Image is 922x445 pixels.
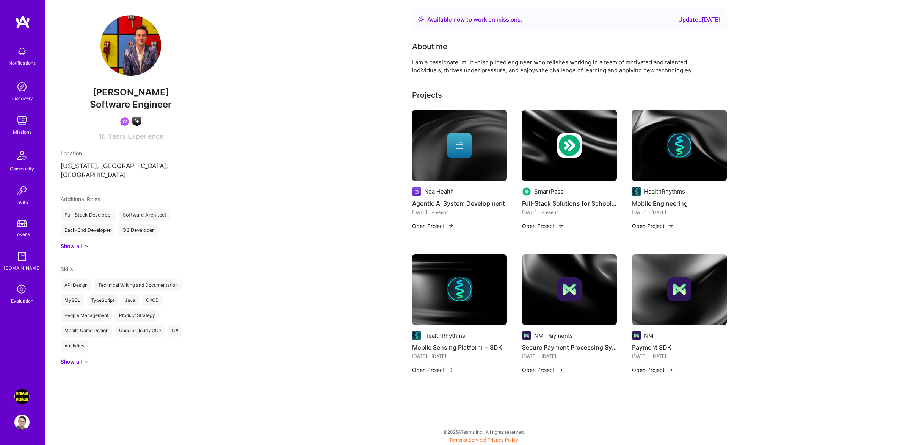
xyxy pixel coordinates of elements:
[447,277,472,301] img: Company logo
[168,325,182,337] div: C#
[11,297,33,305] div: Evaluation
[16,198,28,206] div: Invite
[412,342,507,352] h4: Mobile Sensing Platform + SDK
[13,389,31,404] a: Morgan & Morgan Case Value Prediction Tool
[13,128,31,136] div: Missions
[424,187,454,195] div: Noa Health
[557,277,582,301] img: Company logo
[132,117,141,126] img: A.I. guild
[61,279,91,291] div: API Design
[17,220,27,227] img: tokens
[668,367,674,373] img: arrow-right
[412,58,715,74] div: I am a passionate, multi-disciplined engineer who relishes working in a team of motivated and tal...
[644,187,685,195] div: HealthRhythms
[488,437,518,443] a: Privacy Policy
[522,366,564,374] button: Open Project
[412,187,421,196] img: Company logo
[412,222,454,230] button: Open Project
[678,15,721,24] div: Updated [DATE]
[632,222,674,230] button: Open Project
[61,309,112,322] div: People Management
[11,94,33,102] div: Discovery
[100,15,161,76] img: User Avatar
[632,208,727,216] div: [DATE] - [DATE]
[15,283,29,297] i: icon SelectionTeam
[10,165,34,173] div: Community
[14,79,30,94] img: discovery
[61,325,112,337] div: Mobile Game Design
[61,149,201,157] div: Location
[121,294,139,306] div: Java
[9,59,36,67] div: Notifications
[449,437,485,443] a: Terms of Service
[14,389,30,404] img: Morgan & Morgan Case Value Prediction Tool
[45,422,922,441] div: © 2025 ATeams Inc., All rights reserved.
[15,15,30,29] img: logo
[632,198,727,208] h4: Mobile Engineering
[61,224,114,236] div: Back-End Developer
[61,266,73,272] span: Skills
[522,187,531,196] img: Company logo
[61,87,201,98] span: [PERSON_NAME]
[61,162,201,180] p: [US_STATE], [GEOGRAPHIC_DATA], [GEOGRAPHIC_DATA]
[632,352,727,360] div: [DATE] - [DATE]
[558,367,564,373] img: arrow-right
[4,264,41,272] div: [DOMAIN_NAME]
[632,342,727,352] h4: Payment SDK
[90,99,172,110] span: Software Engineer
[632,331,641,340] img: Company logo
[557,133,582,158] img: Company logo
[632,366,674,374] button: Open Project
[424,332,465,340] div: HealthRhythms
[412,198,507,208] h4: Agentic AI System Development
[418,16,424,22] img: Availability
[667,277,691,301] img: Company logo
[644,332,655,340] div: NMI
[534,187,563,195] div: SmartPass
[14,44,30,59] img: bell
[14,183,30,198] img: Invite
[142,294,163,306] div: CI/CD
[14,230,30,238] div: Tokens
[13,147,31,165] img: Community
[412,110,507,181] img: cover
[14,249,30,264] img: guide book
[667,133,691,158] img: Company logo
[522,342,617,352] h4: Secure Payment Processing Systems
[449,437,518,443] span: |
[412,366,454,374] button: Open Project
[99,132,106,140] span: 16
[13,415,31,430] a: User Avatar
[118,224,158,236] div: iOS Developer
[94,279,182,291] div: Technical Writing and Documentation
[61,209,116,221] div: Full-Stack Developer
[412,89,442,101] div: Projects
[522,331,531,340] img: Company logo
[522,208,617,216] div: [DATE] - Present
[412,41,447,52] div: About me
[427,15,522,24] div: Available now to work on missions .
[119,209,170,221] div: Software Architect
[61,294,84,306] div: MySQL
[61,340,88,352] div: Analytics
[87,294,118,306] div: TypeScript
[61,196,100,202] span: Additional Roles
[108,132,163,140] span: Years Experience
[522,254,617,325] img: cover
[412,208,507,216] div: [DATE] - Present
[558,223,564,229] img: arrow-right
[115,309,159,322] div: Product Strategy
[522,110,617,181] img: cover
[448,223,454,229] img: arrow-right
[61,242,82,250] div: Show all
[61,358,82,365] div: Show all
[14,415,30,430] img: User Avatar
[448,367,454,373] img: arrow-right
[632,254,727,325] img: cover
[14,113,30,128] img: teamwork
[522,222,564,230] button: Open Project
[632,110,727,181] img: cover
[115,325,165,337] div: Google Cloud / GCP
[120,117,129,126] img: Been on Mission
[632,187,641,196] img: Company logo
